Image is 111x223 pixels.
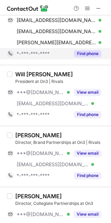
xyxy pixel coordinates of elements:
[15,132,62,139] div: [PERSON_NAME]
[15,78,107,85] div: President at On3 | Rivals
[74,50,101,57] button: Reveal Button
[15,139,107,146] div: Director, Brand Partnerships at On3 | Rivals
[74,172,101,179] button: Reveal Button
[7,4,49,13] img: ContactOut v5.3.10
[17,100,89,107] span: [EMAIL_ADDRESS][DOMAIN_NAME]
[74,211,101,218] button: Reveal Button
[17,150,65,156] span: ***@[DOMAIN_NAME]
[15,200,107,207] div: Director, Collegiate Partnerships at On3
[17,89,65,95] span: ***@[DOMAIN_NAME]
[74,150,101,157] button: Reveal Button
[17,28,96,34] span: [EMAIL_ADDRESS][DOMAIN_NAME]
[17,211,65,217] span: ***@[DOMAIN_NAME]
[74,89,101,96] button: Reveal Button
[15,71,73,78] div: Will [PERSON_NAME]
[15,193,62,200] div: [PERSON_NAME]
[17,17,96,23] span: [EMAIL_ADDRESS][DOMAIN_NAME]
[74,111,101,118] button: Reveal Button
[17,39,96,46] span: [PERSON_NAME][EMAIL_ADDRESS][DOMAIN_NAME]
[17,161,89,168] span: [EMAIL_ADDRESS][DOMAIN_NAME]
